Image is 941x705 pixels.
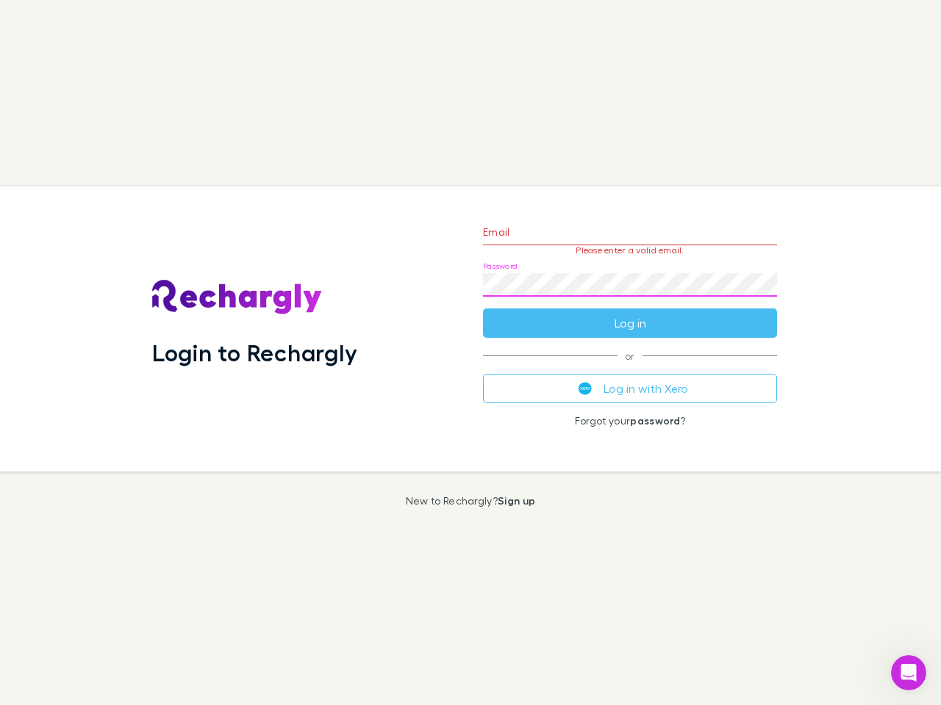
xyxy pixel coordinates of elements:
[483,261,518,272] label: Password
[498,494,535,507] a: Sign up
[483,415,777,427] p: Forgot your ?
[483,245,777,256] p: Please enter a valid email.
[483,374,777,403] button: Log in with Xero
[406,495,536,507] p: New to Rechargly?
[152,339,357,366] h1: Login to Rechargly
[630,414,680,427] a: password
[579,382,592,395] img: Xero's logo
[891,655,926,690] iframe: Intercom live chat
[483,308,777,338] button: Log in
[152,280,323,315] img: Rechargly's Logo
